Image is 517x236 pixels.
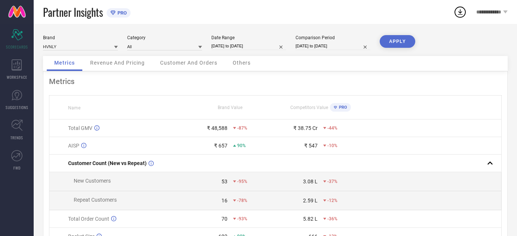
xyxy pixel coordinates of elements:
span: Brand Value [218,105,242,110]
div: 5.82 L [303,216,318,222]
span: AISP [68,143,79,149]
span: -44% [327,125,337,131]
span: Metrics [54,60,75,66]
span: -87% [237,125,247,131]
span: -37% [327,179,337,184]
div: ₹ 547 [304,143,318,149]
div: Comparison Period [296,35,370,40]
input: Select date range [211,42,286,50]
div: Date Range [211,35,286,40]
span: SUGGESTIONS [6,105,28,110]
span: Revenue And Pricing [90,60,145,66]
span: -93% [237,216,247,221]
span: Total GMV [68,125,92,131]
div: 3.08 L [303,178,318,184]
span: Competitors Value [290,105,328,110]
div: 53 [221,178,227,184]
span: 90% [237,143,246,148]
span: Total Order Count [68,216,109,222]
div: 2.59 L [303,198,318,204]
span: SCORECARDS [6,44,28,50]
span: New Customers [74,178,111,184]
span: Customer And Orders [160,60,217,66]
span: TRENDS [10,135,23,140]
span: Name [68,105,80,111]
div: Open download list [453,5,467,19]
button: APPLY [380,35,415,48]
span: -12% [327,198,337,203]
span: -95% [237,179,247,184]
span: Partner Insights [43,4,103,20]
span: PRO [337,105,347,110]
span: -10% [327,143,337,148]
span: Others [233,60,251,66]
div: Category [127,35,202,40]
span: -36% [327,216,337,221]
span: -78% [237,198,247,203]
span: PRO [116,10,127,16]
span: FWD [13,165,21,171]
div: 70 [221,216,227,222]
div: Metrics [49,77,502,86]
span: Customer Count (New vs Repeat) [68,160,147,166]
div: 16 [221,198,227,204]
div: ₹ 38.75 Cr [293,125,318,131]
span: Repeat Customers [74,197,117,203]
input: Select comparison period [296,42,370,50]
div: ₹ 48,588 [207,125,227,131]
div: Brand [43,35,118,40]
div: ₹ 657 [214,143,227,149]
span: WORKSPACE [7,74,27,80]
